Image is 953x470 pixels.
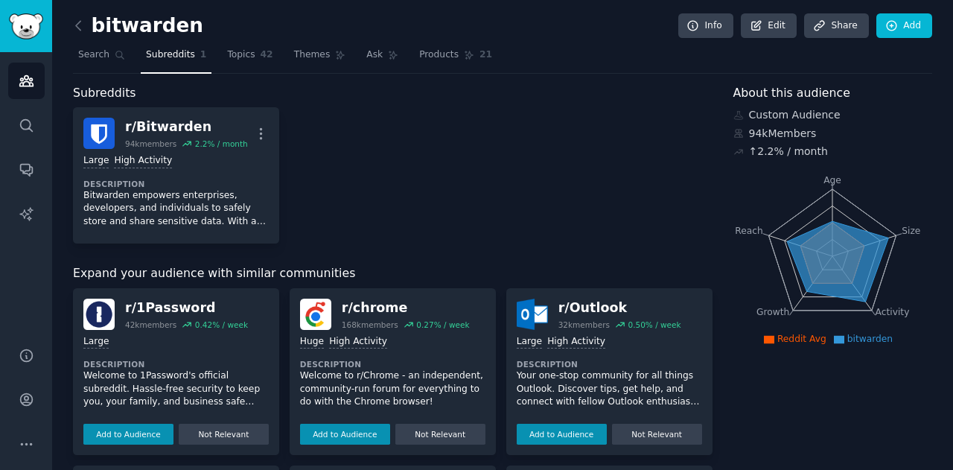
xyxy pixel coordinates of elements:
span: 21 [479,48,492,62]
div: High Activity [114,154,172,168]
a: Add [876,13,932,39]
div: 0.27 % / week [416,320,469,330]
dt: Description [83,359,269,369]
div: 0.50 % / week [628,320,681,330]
button: Not Relevant [395,424,485,445]
p: Welcome to r/Chrome - an independent, community-run forum for everything to do with the Chrome br... [300,369,485,409]
div: 0.42 % / week [195,320,248,330]
div: Large [83,335,109,349]
span: Subreddits [146,48,195,62]
div: 94k Members [733,126,933,142]
tspan: Growth [756,307,789,317]
a: Products21 [414,43,497,74]
button: Add to Audience [517,424,607,445]
a: Subreddits1 [141,43,211,74]
div: High Activity [547,335,605,349]
span: Subreddits [73,84,136,103]
a: Ask [361,43,404,74]
a: Themes [289,43,351,74]
p: Welcome to 1Password's official subreddit. Hassle-free security to keep you, your family, and bus... [83,369,269,409]
div: r/ Outlook [558,299,681,317]
div: Large [517,335,542,349]
dt: Description [300,359,485,369]
span: Products [419,48,459,62]
tspan: Age [823,175,841,185]
div: r/ Bitwarden [125,118,248,136]
dt: Description [517,359,702,369]
tspan: Reach [735,225,763,235]
img: 1Password [83,299,115,330]
img: Outlook [517,299,548,330]
tspan: Size [902,225,920,235]
span: Search [78,48,109,62]
p: Your one-stop community for all things Outlook. Discover tips, get help, and connect with fellow ... [517,369,702,409]
div: r/ 1Password [125,299,248,317]
div: 32k members [558,320,610,330]
span: 42 [261,48,273,62]
p: Bitwarden empowers enterprises, developers, and individuals to safely store and share sensitive d... [83,189,269,229]
div: High Activity [329,335,387,349]
div: 168k members [342,320,398,330]
a: Share [804,13,868,39]
a: Edit [741,13,797,39]
button: Not Relevant [612,424,702,445]
span: About this audience [733,84,850,103]
div: Custom Audience [733,107,933,123]
div: Huge [300,335,324,349]
a: Info [678,13,733,39]
button: Not Relevant [179,424,269,445]
div: ↑ 2.2 % / month [749,144,828,159]
dt: Description [83,179,269,189]
a: Search [73,43,130,74]
span: Ask [366,48,383,62]
div: 94k members [125,139,176,149]
button: Add to Audience [300,424,390,445]
span: Expand your audience with similar communities [73,264,355,283]
div: r/ chrome [342,299,470,317]
div: Large [83,154,109,168]
tspan: Activity [875,307,909,317]
button: Add to Audience [83,424,173,445]
img: Bitwarden [83,118,115,149]
span: Topics [227,48,255,62]
img: GummySearch logo [9,13,43,39]
span: Themes [294,48,331,62]
div: 42k members [125,320,176,330]
h2: bitwarden [73,14,203,38]
img: chrome [300,299,331,330]
a: Topics42 [222,43,278,74]
span: 1 [200,48,207,62]
a: Bitwardenr/Bitwarden94kmembers2.2% / monthLargeHigh ActivityDescriptionBitwarden empowers enterpr... [73,107,279,244]
span: bitwarden [847,334,893,344]
div: 2.2 % / month [195,139,248,149]
span: Reddit Avg [777,334,826,344]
